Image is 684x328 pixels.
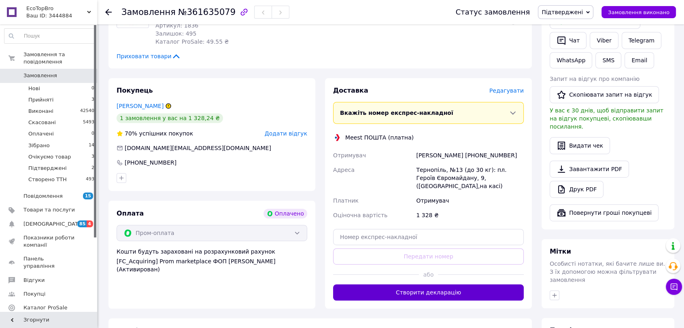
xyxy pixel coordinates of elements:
span: 0 [91,130,94,138]
span: Нові [28,85,40,92]
div: успішних покупок [117,129,193,138]
button: Видати чек [550,137,610,154]
span: Вкажіть номер експрес-накладної [340,110,453,116]
span: 4 [87,220,93,227]
span: Мітки [550,248,571,255]
span: 14 [89,142,94,149]
a: [PERSON_NAME] [117,103,164,109]
span: Отримувач [333,152,366,159]
span: Замовлення [121,7,176,17]
span: Оціночна вартість [333,212,387,218]
span: Доставка [333,87,368,94]
div: Повернутися назад [105,8,112,16]
a: Завантажити PDF [550,161,629,178]
span: Замовлення виконано [608,9,669,15]
div: 1 328 ₴ [414,208,525,222]
span: Зібрано [28,142,50,149]
span: Скасовані [28,119,56,126]
button: Замовлення виконано [601,6,676,18]
span: Приховати товари [117,52,181,60]
span: 70% [125,130,137,137]
span: 42540 [80,108,94,115]
span: №361635079 [178,7,236,17]
span: 3 [91,96,94,104]
span: Каталог ProSale: 49.55 ₴ [155,38,229,45]
span: або [419,271,438,279]
button: Створити декларацію [333,284,524,300]
span: Адреса [333,167,355,173]
div: [PHONE_NUMBER] [124,159,177,167]
button: SMS [595,52,621,68]
a: Viber [590,32,618,49]
span: У вас є 30 днів, щоб відправити запит на відгук покупцеві, скопіювавши посилання. [550,107,663,130]
span: Оплачені [28,130,54,138]
span: Товари та послуги [23,206,75,214]
span: Покупець [117,87,153,94]
span: Додати відгук [265,130,307,137]
span: EcoTopBro [26,5,87,12]
span: Залишок: 495 [155,30,196,37]
span: [DOMAIN_NAME][EMAIL_ADDRESS][DOMAIN_NAME] [125,145,271,151]
button: Повернути гроші покупцеві [550,204,659,221]
span: Повідомлення [23,193,63,200]
span: Платник [333,197,359,204]
div: Ваш ID: 3444884 [26,12,97,19]
span: 5493 [83,119,94,126]
span: 0 [91,85,94,92]
span: 493 [86,176,94,183]
a: WhatsApp [550,52,592,68]
div: Кошти будуть зараховані на розрахунковий рахунок [117,248,307,273]
div: Тернопіль, №13 (до 30 кг): пл. Героїв Євромайдану, 9, ([GEOGRAPHIC_DATA],на касі) [414,163,525,193]
span: Показники роботи компанії [23,234,75,249]
div: 1 замовлення у вас на 1 328,24 ₴ [117,113,223,123]
button: Email [625,52,654,68]
span: 3 [91,153,94,161]
div: Статус замовлення [456,8,530,16]
div: [PERSON_NAME] [PHONE_NUMBER] [414,148,525,163]
span: Покупці [23,290,45,298]
span: Артикул: 1836 [155,22,198,29]
button: Скопіювати запит на відгук [550,86,659,103]
span: Особисті нотатки, які бачите лише ви. З їх допомогою можна фільтрувати замовлення [550,260,665,283]
span: Замовлення та повідомлення [23,51,97,66]
div: Отримувач [414,193,525,208]
a: Telegram [622,32,661,49]
span: [DEMOGRAPHIC_DATA] [23,220,83,228]
span: Відгуки [23,277,45,284]
span: Редагувати [489,87,524,94]
div: [FC_Acquiring] Prom marketplace ФОП [PERSON_NAME] (Активирован) [117,257,307,273]
span: 2 [91,165,94,172]
div: Meest ПОШТА (платна) [343,133,416,142]
span: Очікуємо товар [28,153,71,161]
button: Чат з покупцем [666,279,682,295]
span: 15 [83,193,93,199]
input: Номер експрес-накладної [333,229,524,245]
a: Друк PDF [550,181,603,198]
span: Підтверджені [542,9,583,15]
span: Виконані [28,108,53,115]
span: Прийняті [28,96,53,104]
span: Створено ТТН [28,176,67,183]
span: Підтверджені [28,165,67,172]
span: Замовлення [23,72,57,79]
div: Оплачено [263,209,307,218]
button: Чат [550,32,586,49]
span: Запит на відгук про компанію [550,76,639,82]
span: Каталог ProSale [23,304,67,311]
span: 85 [77,220,87,227]
input: Пошук [4,29,95,43]
span: Оплата [117,209,144,217]
span: Панель управління [23,255,75,270]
